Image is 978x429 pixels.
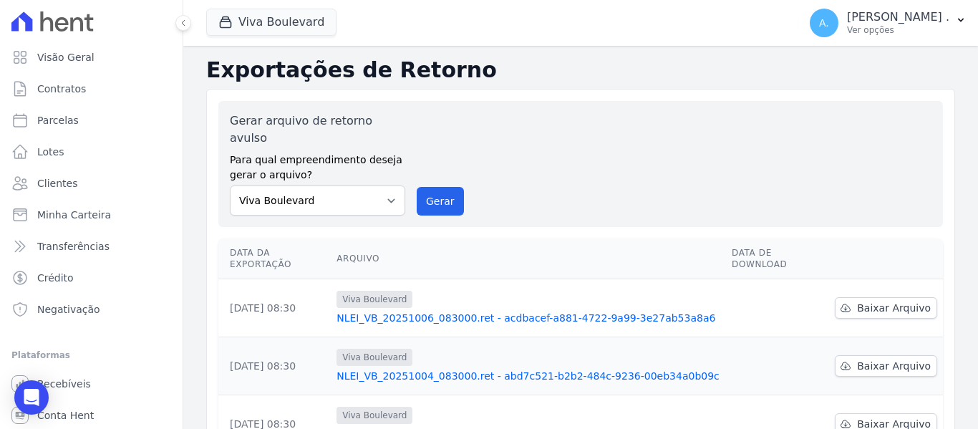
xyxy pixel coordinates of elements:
[230,112,405,147] label: Gerar arquivo de retorno avulso
[37,113,79,127] span: Parcelas
[37,82,86,96] span: Contratos
[857,359,931,373] span: Baixar Arquivo
[14,380,49,415] div: Open Intercom Messenger
[331,238,726,279] th: Arquivo
[206,9,337,36] button: Viva Boulevard
[337,369,720,383] a: NLEI_VB_20251004_083000.ret - abd7c521-b2b2-484c-9236-00eb34a0b09c
[337,349,412,366] span: Viva Boulevard
[206,57,955,83] h2: Exportações de Retorno
[798,3,978,43] button: A. [PERSON_NAME] . Ver opções
[819,18,829,28] span: A.
[37,50,95,64] span: Visão Geral
[6,138,177,166] a: Lotes
[37,176,77,191] span: Clientes
[218,337,331,395] td: [DATE] 08:30
[857,301,931,315] span: Baixar Arquivo
[37,145,64,159] span: Lotes
[6,370,177,398] a: Recebíveis
[37,271,74,285] span: Crédito
[37,208,111,222] span: Minha Carteira
[6,264,177,292] a: Crédito
[337,407,412,424] span: Viva Boulevard
[11,347,171,364] div: Plataformas
[37,377,91,391] span: Recebíveis
[835,355,937,377] a: Baixar Arquivo
[337,291,412,308] span: Viva Boulevard
[6,295,177,324] a: Negativação
[6,201,177,229] a: Minha Carteira
[6,232,177,261] a: Transferências
[37,239,110,254] span: Transferências
[726,238,829,279] th: Data de Download
[847,24,949,36] p: Ver opções
[835,297,937,319] a: Baixar Arquivo
[847,10,949,24] p: [PERSON_NAME] .
[6,74,177,103] a: Contratos
[37,302,100,317] span: Negativação
[218,238,331,279] th: Data da Exportação
[417,187,464,216] button: Gerar
[230,147,405,183] label: Para qual empreendimento deseja gerar o arquivo?
[337,311,720,325] a: NLEI_VB_20251006_083000.ret - acdbacef-a881-4722-9a99-3e27ab53a8a6
[6,106,177,135] a: Parcelas
[6,43,177,72] a: Visão Geral
[6,169,177,198] a: Clientes
[37,408,94,423] span: Conta Hent
[218,279,331,337] td: [DATE] 08:30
